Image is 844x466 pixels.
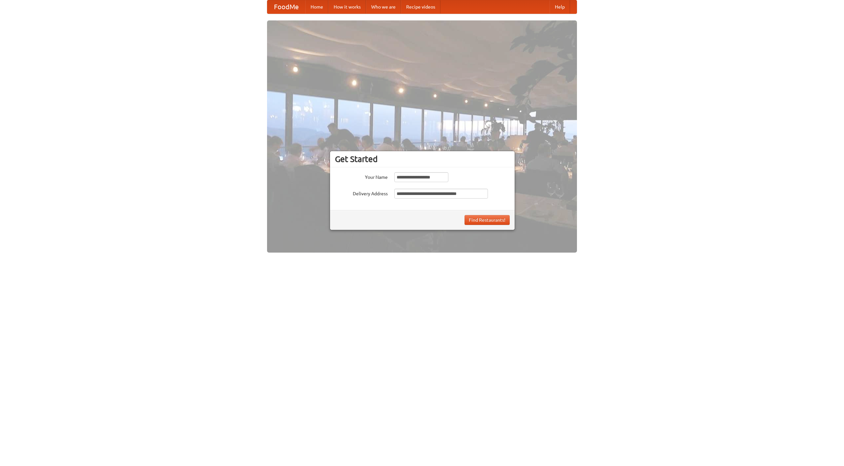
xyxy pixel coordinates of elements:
a: Recipe videos [401,0,440,14]
label: Your Name [335,172,388,180]
a: FoodMe [267,0,305,14]
a: Home [305,0,328,14]
a: Help [550,0,570,14]
a: Who we are [366,0,401,14]
label: Delivery Address [335,189,388,197]
a: How it works [328,0,366,14]
h3: Get Started [335,154,510,164]
button: Find Restaurants! [465,215,510,225]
